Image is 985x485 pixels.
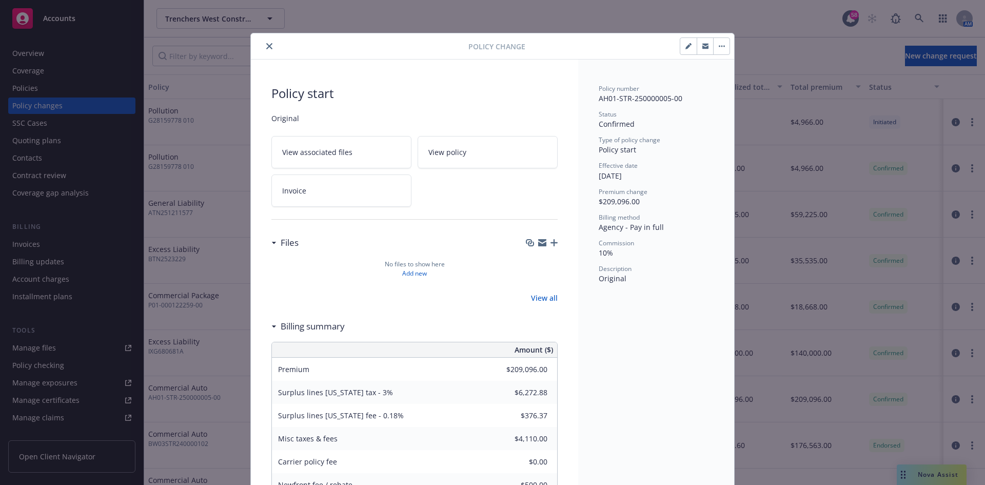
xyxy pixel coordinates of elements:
[599,239,634,247] span: Commission
[487,431,554,446] input: 0.00
[515,344,553,355] span: Amount ($)
[599,222,664,232] span: Agency - Pay in full
[281,236,299,249] h3: Files
[599,161,638,170] span: Effective date
[531,293,558,303] a: View all
[599,248,613,258] span: 10%
[599,84,639,93] span: Policy number
[599,187,647,196] span: Premium change
[271,136,411,168] a: View associated files
[599,171,622,181] span: [DATE]
[271,174,411,207] a: Invoice
[599,274,626,283] span: Original
[385,260,445,269] span: No files to show here
[278,434,338,443] span: Misc taxes & fees
[599,264,632,273] span: Description
[599,119,635,129] span: Confirmed
[599,110,617,119] span: Status
[599,93,682,103] span: AH01-STR-250000005-00
[281,320,345,333] h3: Billing summary
[487,361,554,377] input: 0.00
[428,147,466,158] span: View policy
[599,197,640,206] span: $209,096.00
[278,364,309,374] span: Premium
[271,113,558,124] span: Original
[487,454,554,469] input: 0.00
[282,147,352,158] span: View associated files
[263,40,275,52] button: close
[278,387,393,397] span: Surplus lines [US_STATE] tax - 3%
[271,236,299,249] div: Files
[468,41,525,52] span: Policy Change
[278,411,404,420] span: Surplus lines [US_STATE] fee - 0.18%
[271,84,558,103] span: Policy start
[402,269,427,278] a: Add new
[487,384,554,400] input: 0.00
[271,320,345,333] div: Billing summary
[599,135,660,144] span: Type of policy change
[278,457,337,467] span: Carrier policy fee
[487,408,554,423] input: 0.00
[282,185,306,196] span: Invoice
[599,145,636,154] span: Policy start
[599,213,640,222] span: Billing method
[418,136,558,168] a: View policy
